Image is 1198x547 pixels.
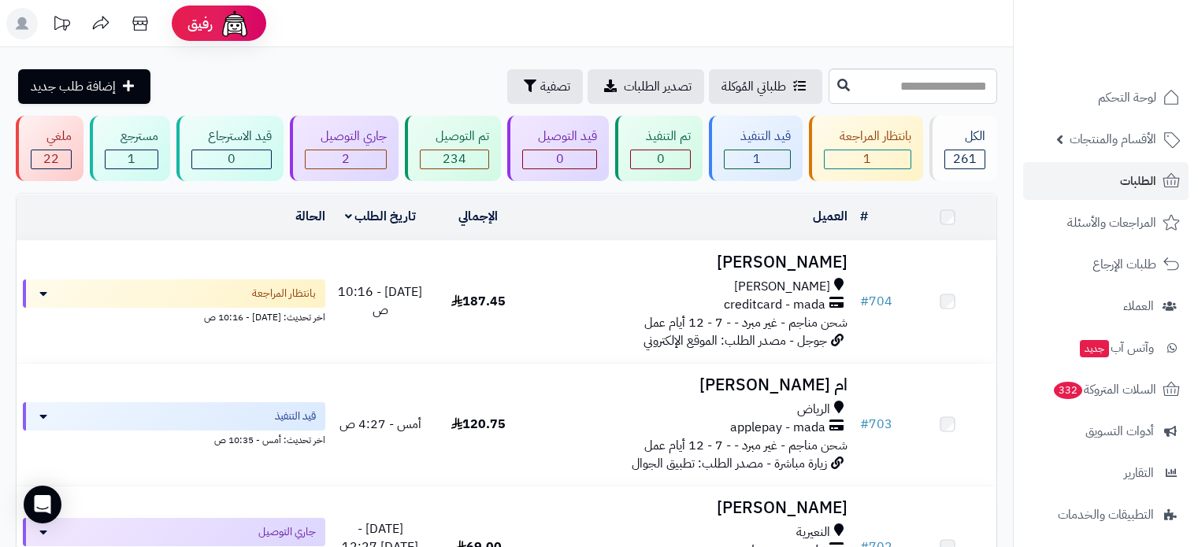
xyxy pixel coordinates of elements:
[1023,287,1189,325] a: العملاء
[825,150,911,168] div: 1
[420,128,489,146] div: تم التوصيل
[338,283,422,320] span: [DATE] - 10:16 ص
[287,116,402,181] a: جاري التوصيل 2
[504,116,612,181] a: قيد التوصيل 0
[1092,253,1156,275] span: طلبات الإرجاع
[275,408,316,424] span: قيد التنفيذ
[522,128,597,146] div: قيد التوصيل
[540,77,570,96] span: تصفية
[730,419,825,437] span: applepay - mada
[31,77,116,96] span: إضافة طلب جديد
[1023,454,1189,492] a: التقارير
[31,128,72,146] div: ملغي
[1123,295,1154,317] span: العملاء
[228,150,236,168] span: 0
[421,150,488,168] div: 234
[1067,212,1156,234] span: المراجعات والأسئلة
[451,292,506,311] span: 187.45
[507,69,583,104] button: تصفية
[533,376,847,394] h3: ام [PERSON_NAME]
[42,8,81,43] a: تحديثات المنصة
[863,150,871,168] span: 1
[1023,371,1189,408] a: السلات المتروكة332
[305,128,387,146] div: جاري التوصيل
[644,436,848,455] span: شحن مناجم - غير مبرد - - 7 - 12 أيام عمل
[345,207,417,226] a: تاريخ الطلب
[523,150,596,168] div: 0
[219,8,250,39] img: ai-face.png
[1054,382,1082,399] span: 332
[926,116,1000,181] a: الكل261
[806,116,926,181] a: بانتظار المراجعة 1
[797,401,830,419] span: الرياض
[734,278,830,296] span: [PERSON_NAME]
[32,150,71,168] div: 22
[624,77,692,96] span: تصدير الطلبات
[860,415,869,434] span: #
[24,486,61,523] div: Open Intercom Messenger
[1085,420,1154,442] span: أدوات التسويق
[860,292,869,311] span: #
[533,253,847,272] h3: [PERSON_NAME]
[632,454,827,473] span: زيارة مباشرة - مصدر الطلب: تطبيق الجوال
[173,116,286,181] a: قيد الاسترجاع 0
[588,69,704,104] a: تصدير الطلبات
[1098,87,1156,109] span: لوحة التحكم
[860,207,868,226] a: #
[724,128,790,146] div: قيد التنفيذ
[1023,246,1189,283] a: طلبات الإرجاع
[1078,337,1154,359] span: وآتس آب
[43,150,59,168] span: 22
[1080,340,1109,357] span: جديد
[1023,204,1189,242] a: المراجعات والأسئلة
[187,14,213,33] span: رفيق
[612,116,706,181] a: تم التنفيذ 0
[1023,496,1189,534] a: التطبيقات والخدمات
[258,524,316,540] span: جاري التوصيل
[23,308,325,324] div: اخر تحديث: [DATE] - 10:16 ص
[458,207,498,226] a: الإجمالي
[106,150,158,168] div: 1
[644,331,827,350] span: جوجل - مصدر الطلب: الموقع الإلكتروني
[1124,462,1154,484] span: التقارير
[860,415,892,434] a: #703
[342,150,350,168] span: 2
[1023,79,1189,116] a: لوحة التحكم
[443,150,466,168] span: 234
[721,77,786,96] span: طلباتي المُوكلة
[402,116,504,181] a: تم التوصيل 234
[725,150,789,168] div: 1
[706,116,805,181] a: قيد التنفيذ 1
[18,69,150,104] a: إضافة طلب جديد
[944,128,985,146] div: الكل
[860,292,892,311] a: #704
[1070,128,1156,150] span: الأقسام والمنتجات
[630,128,691,146] div: تم التنفيذ
[1023,412,1189,450] a: أدوات التسويق
[1120,170,1156,192] span: الطلبات
[13,116,87,181] a: ملغي 22
[295,207,325,226] a: الحالة
[724,296,825,314] span: creditcard - mada
[191,128,271,146] div: قيد الاسترجاع
[1052,379,1156,401] span: السلات المتروكة
[306,150,386,168] div: 2
[339,415,421,434] span: أمس - 4:27 ص
[1058,504,1154,526] span: التطبيقات والخدمات
[796,523,830,541] span: النعيرية
[533,499,847,517] h3: [PERSON_NAME]
[128,150,135,168] span: 1
[709,69,822,104] a: طلباتي المُوكلة
[1091,42,1183,75] img: logo-2.png
[252,286,316,301] span: بانتظار المراجعة
[824,128,911,146] div: بانتظار المراجعة
[953,150,977,168] span: 261
[753,150,761,168] span: 1
[556,150,564,168] span: 0
[1023,162,1189,200] a: الطلبات
[87,116,173,181] a: مسترجع 1
[631,150,690,168] div: 0
[813,207,848,226] a: العميل
[105,128,158,146] div: مسترجع
[657,150,665,168] span: 0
